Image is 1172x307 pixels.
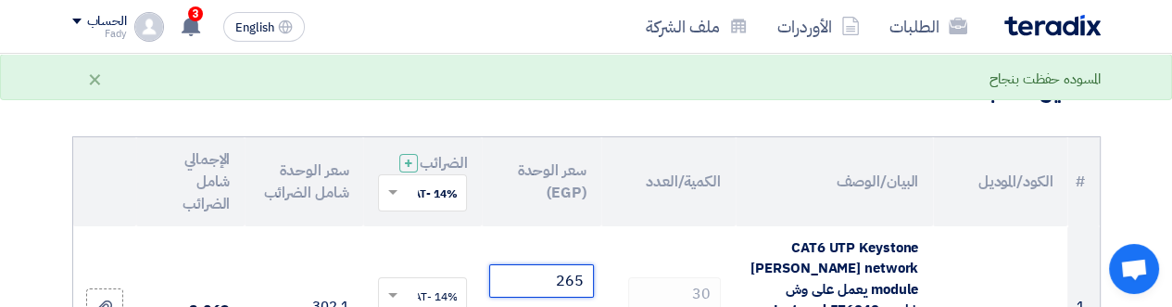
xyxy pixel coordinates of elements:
div: × [87,68,103,90]
img: profile_test.png [134,12,164,42]
th: الكود/الموديل [933,137,1067,226]
input: أدخل سعر الوحدة [489,264,593,298]
th: الإجمالي شامل الضرائب [136,137,245,226]
div: الحساب [87,14,127,30]
span: + [404,152,413,174]
th: سعر الوحدة شامل الضرائب [245,137,363,226]
span: 3 [188,6,203,21]
th: الضرائب [363,137,482,226]
th: سعر الوحدة (EGP) [482,137,600,226]
div: Open chat [1109,244,1159,294]
th: الكمية/العدد [601,137,736,226]
span: English [235,21,274,34]
button: English [223,12,305,42]
th: # [1067,137,1099,226]
h3: تفاصيل الطلب [72,78,1101,107]
div: Fady [72,29,127,39]
a: ملف الشركة [631,5,762,48]
img: Teradix logo [1004,15,1101,36]
a: الأوردرات [762,5,875,48]
th: البيان/الوصف [736,137,933,226]
div: المسوده حفظت بنجاح [989,69,1100,90]
a: الطلبات [875,5,982,48]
